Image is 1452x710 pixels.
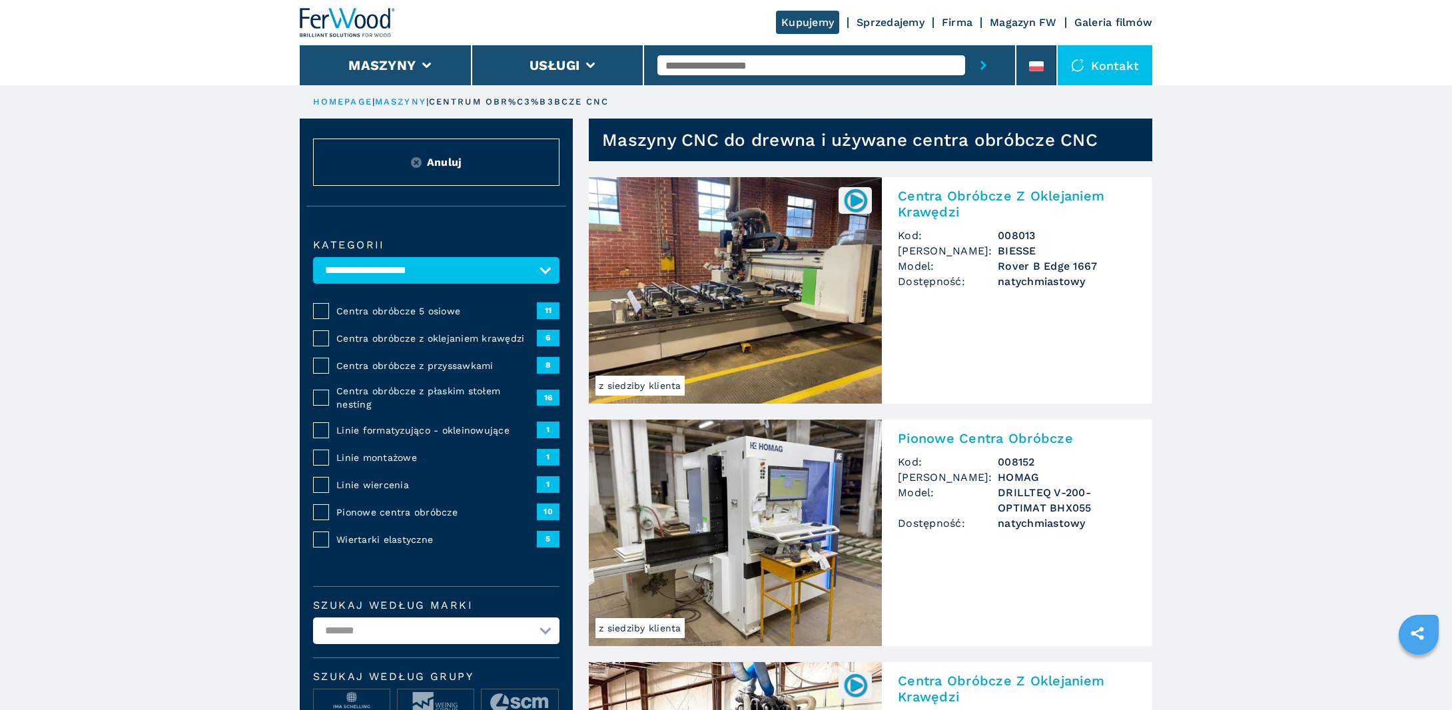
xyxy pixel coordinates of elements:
[537,531,559,547] span: 5
[942,16,972,29] a: Firma
[990,16,1057,29] a: Magazyn FW
[998,454,1136,470] h3: 008152
[898,485,998,516] span: Model:
[336,533,537,546] span: Wiertarki elastyczne
[336,384,537,411] span: Centra obróbcze z płaskim stołem nesting
[372,97,375,107] span: |
[998,228,1136,243] h3: 008013
[336,332,537,345] span: Centra obróbcze z oklejaniem krawędzi
[411,157,422,168] img: Reset
[313,97,372,107] a: HOMEPAGE
[589,420,882,646] img: Pionowe Centra Obróbcze HOMAG DRILLTEQ V-200-OPTIMAT BHX055
[300,8,396,37] img: Ferwood
[1058,45,1152,85] div: Kontakt
[898,243,998,258] span: [PERSON_NAME]:
[537,422,559,438] span: 1
[857,16,924,29] a: Sprzedajemy
[776,11,839,34] a: Kupujemy
[1074,16,1153,29] a: Galeria filmów
[313,671,559,682] span: Szukaj według grupy
[589,177,882,404] img: Centra Obróbcze Z Oklejaniem Krawędzi BIESSE Rover B Edge 1667
[898,430,1136,446] h2: Pionowe Centra Obróbcze
[313,600,559,611] label: Szukaj według marki
[336,359,537,372] span: Centra obróbcze z przyssawkami
[998,243,1136,258] h3: BIESSE
[336,506,537,519] span: Pionowe centra obróbcze
[595,618,685,638] span: z siedziby klienta
[313,240,559,250] label: kategorii
[537,357,559,373] span: 8
[595,376,685,396] span: z siedziby klienta
[843,187,869,213] img: 008013
[1071,59,1084,72] img: Kontakt
[998,470,1136,485] h3: HOMAG
[998,258,1136,274] h3: Rover B Edge 1667
[530,57,580,73] button: Usługi
[313,139,559,186] button: ResetAnuluj
[537,330,559,346] span: 6
[426,97,429,107] span: |
[537,449,559,465] span: 1
[375,97,426,107] a: maszyny
[998,485,1136,516] h3: DRILLTEQ V-200-OPTIMAT BHX055
[336,478,537,492] span: Linie wiercenia
[336,304,537,318] span: Centra obróbcze 5 osiowe
[537,504,559,520] span: 10
[429,96,609,108] p: centrum obr%C3%B3bcze cnc
[898,470,998,485] span: [PERSON_NAME]:
[427,155,462,170] span: Anuluj
[336,451,537,464] span: Linie montażowe
[602,129,1098,151] h1: Maszyny CNC do drewna i używane centra obróbcze CNC
[537,476,559,492] span: 1
[998,516,1136,531] span: natychmiastowy
[537,390,559,406] span: 16
[898,228,998,243] span: Kod:
[898,516,998,531] span: Dostępność:
[537,302,559,318] span: 11
[589,177,1152,404] a: Centra Obróbcze Z Oklejaniem Krawędzi BIESSE Rover B Edge 1667z siedziby klienta008013Centra Obró...
[843,672,869,698] img: 008134
[898,454,998,470] span: Kod:
[998,274,1136,289] span: natychmiastowy
[589,420,1152,646] a: Pionowe Centra Obróbcze HOMAG DRILLTEQ V-200-OPTIMAT BHX055z siedziby klientaPionowe Centra Obrób...
[898,188,1136,220] h2: Centra Obróbcze Z Oklejaniem Krawędzi
[898,274,998,289] span: Dostępność:
[898,673,1136,705] h2: Centra Obróbcze Z Oklejaniem Krawędzi
[336,424,537,437] span: Linie formatyzująco - okleinowujące
[348,57,416,73] button: Maszyny
[1401,617,1434,650] a: sharethis
[898,258,998,274] span: Model:
[965,45,1002,85] button: submit-button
